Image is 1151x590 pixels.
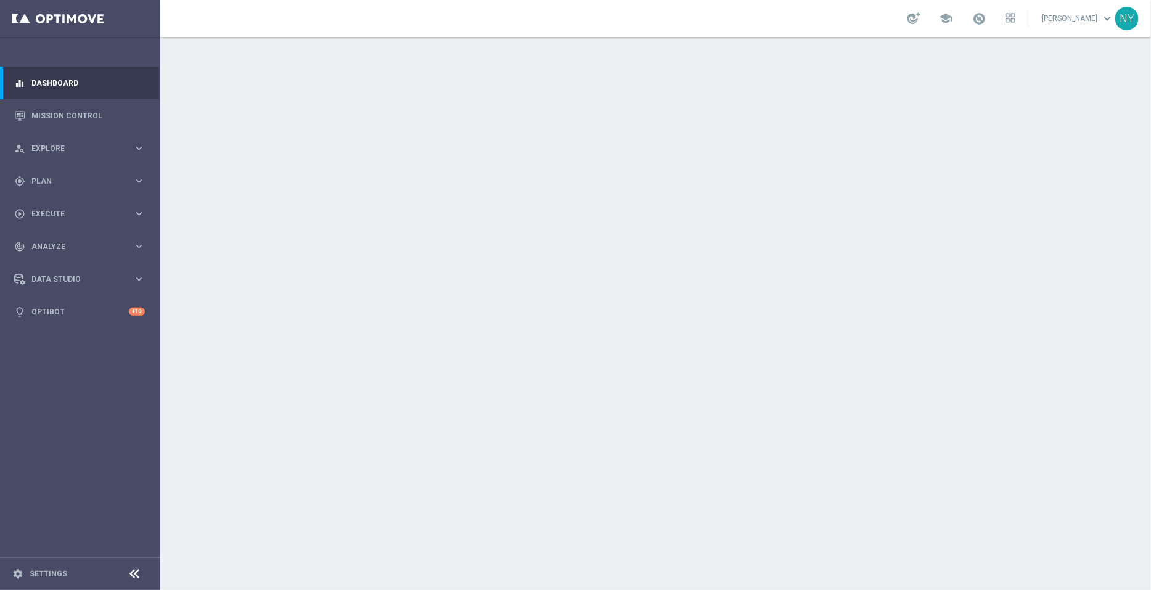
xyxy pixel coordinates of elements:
div: NY [1115,7,1139,30]
i: equalizer [14,78,25,89]
button: equalizer Dashboard [14,78,145,88]
button: person_search Explore keyboard_arrow_right [14,144,145,154]
i: keyboard_arrow_right [133,175,145,187]
div: Dashboard [14,67,145,99]
button: lightbulb Optibot +10 [14,307,145,317]
span: Execute [31,210,133,218]
span: Explore [31,145,133,152]
div: Mission Control [14,99,145,132]
i: keyboard_arrow_right [133,208,145,219]
button: Data Studio keyboard_arrow_right [14,274,145,284]
span: school [939,12,952,25]
span: keyboard_arrow_down [1100,12,1114,25]
i: play_circle_outline [14,208,25,219]
div: Data Studio [14,274,133,285]
span: Data Studio [31,276,133,283]
div: Analyze [14,241,133,252]
i: keyboard_arrow_right [133,142,145,154]
button: play_circle_outline Execute keyboard_arrow_right [14,209,145,219]
i: keyboard_arrow_right [133,240,145,252]
i: settings [12,568,23,580]
button: gps_fixed Plan keyboard_arrow_right [14,176,145,186]
button: Mission Control [14,111,145,121]
div: +10 [129,308,145,316]
div: Plan [14,176,133,187]
div: Optibot [14,295,145,328]
a: Dashboard [31,67,145,99]
a: Optibot [31,295,129,328]
button: track_changes Analyze keyboard_arrow_right [14,242,145,252]
div: Explore [14,143,133,154]
a: [PERSON_NAME]keyboard_arrow_down [1041,9,1115,28]
i: lightbulb [14,306,25,318]
i: gps_fixed [14,176,25,187]
span: Plan [31,178,133,185]
i: track_changes [14,241,25,252]
span: Analyze [31,243,133,250]
a: Settings [30,570,67,578]
div: Execute [14,208,133,219]
i: person_search [14,143,25,154]
i: keyboard_arrow_right [133,273,145,285]
a: Mission Control [31,99,145,132]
